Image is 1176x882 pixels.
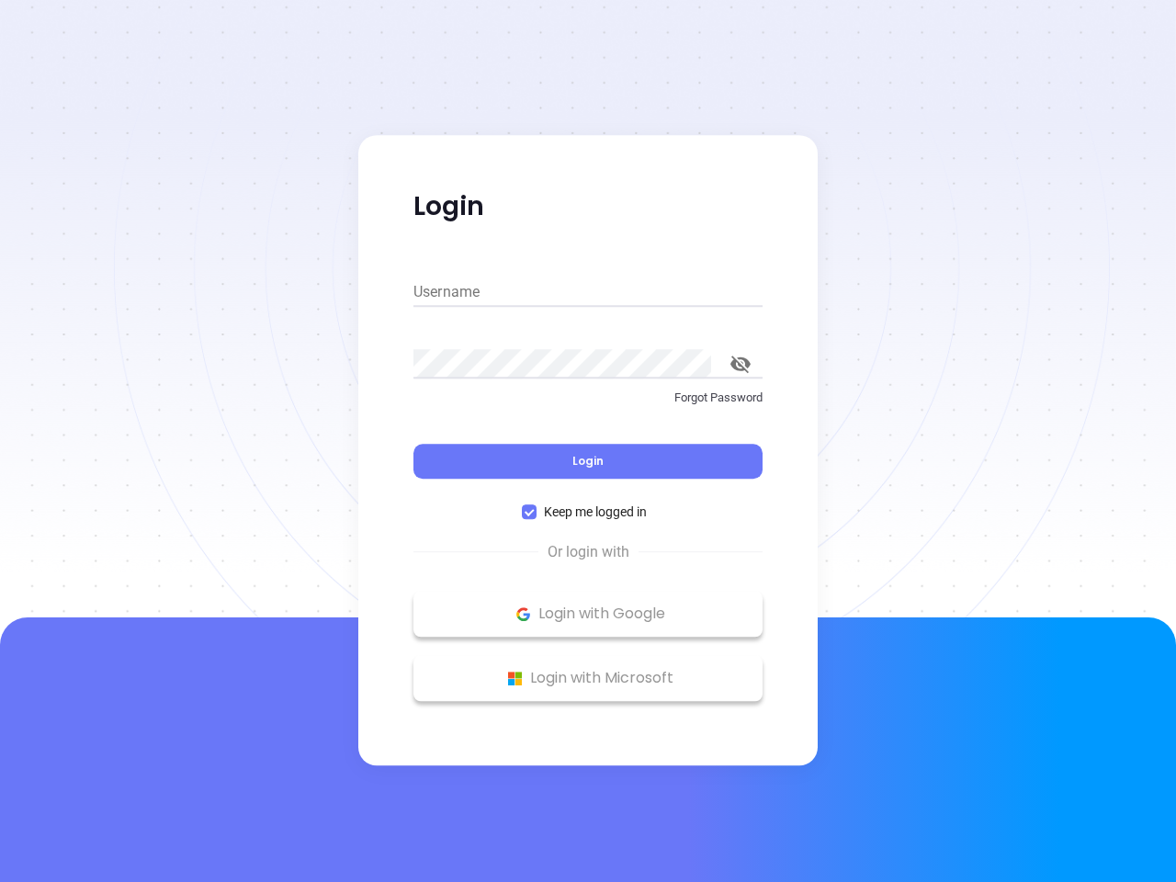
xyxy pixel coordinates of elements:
button: toggle password visibility [718,342,763,386]
img: Microsoft Logo [503,667,526,690]
span: Keep me logged in [537,502,654,522]
a: Forgot Password [413,389,763,422]
button: Login [413,444,763,479]
p: Login with Google [423,600,753,628]
span: Or login with [538,541,639,563]
p: Login with Microsoft [423,664,753,692]
p: Login [413,190,763,223]
span: Login [572,453,604,469]
button: Microsoft Logo Login with Microsoft [413,655,763,701]
button: Google Logo Login with Google [413,591,763,637]
p: Forgot Password [413,389,763,407]
img: Google Logo [512,603,535,626]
